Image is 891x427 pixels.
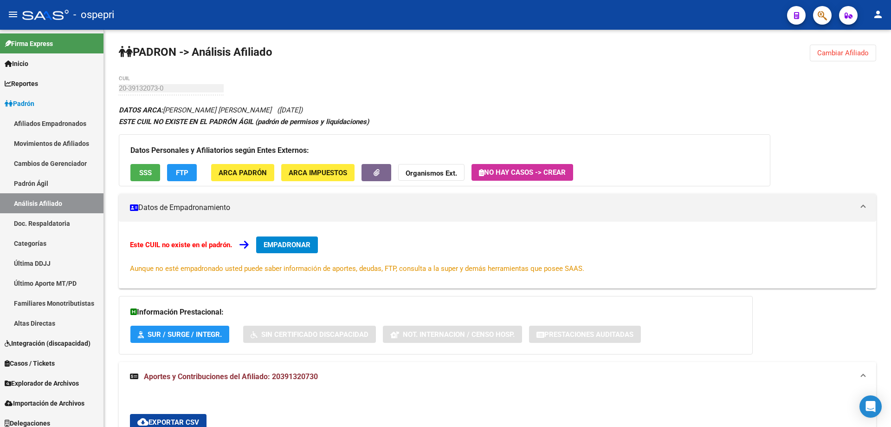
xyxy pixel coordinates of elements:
[5,79,38,89] span: Reportes
[148,330,222,339] span: SUR / SURGE / INTEGR.
[264,241,310,249] span: EMPADRONAR
[471,164,573,181] button: No hay casos -> Crear
[5,358,55,368] span: Casos / Tickets
[5,378,79,388] span: Explorador de Archivos
[139,169,152,177] span: SSS
[403,330,515,339] span: Not. Internacion / Censo Hosp.
[130,264,584,273] span: Aunque no esté empadronado usted puede saber información de aportes, deudas, FTP, consulta a la s...
[73,5,114,25] span: - ospepri
[281,164,355,181] button: ARCA Impuestos
[130,164,160,181] button: SSS
[5,338,90,348] span: Integración (discapacidad)
[119,106,271,114] span: [PERSON_NAME] [PERSON_NAME]
[529,326,641,343] button: Prestaciones Auditadas
[130,326,229,343] button: SUR / SURGE / INTEGR.
[130,144,759,157] h3: Datos Personales y Afiliatorios según Entes Externos:
[119,118,369,126] strong: ESTE CUIL NO EXISTE EN EL PADRÓN ÁGIL (padrón de permisos y liquidaciones)
[406,169,457,177] strong: Organismos Ext.
[859,395,882,418] div: Open Intercom Messenger
[119,46,272,59] strong: PADRON -> Análisis Afiliado
[130,306,741,319] h3: Información Prestacional:
[5,59,28,69] span: Inicio
[5,39,53,49] span: Firma Express
[398,164,465,181] button: Organismos Ext.
[137,418,199,427] span: Exportar CSV
[167,164,197,181] button: FTP
[277,106,303,114] span: ([DATE])
[261,330,368,339] span: Sin Certificado Discapacidad
[544,330,633,339] span: Prestaciones Auditadas
[243,326,376,343] button: Sin Certificado Discapacidad
[817,49,869,57] span: Cambiar Afiliado
[872,9,884,20] mat-icon: person
[5,99,34,109] span: Padrón
[119,362,876,392] mat-expansion-panel-header: Aportes y Contribuciones del Afiliado: 20391320730
[119,194,876,222] mat-expansion-panel-header: Datos de Empadronamiento
[130,203,854,213] mat-panel-title: Datos de Empadronamiento
[256,236,318,253] button: EMPADRONAR
[810,45,876,61] button: Cambiar Afiliado
[211,164,274,181] button: ARCA Padrón
[176,169,188,177] span: FTP
[383,326,522,343] button: Not. Internacion / Censo Hosp.
[5,398,84,408] span: Importación de Archivos
[479,168,566,177] span: No hay casos -> Crear
[119,222,876,289] div: Datos de Empadronamiento
[119,106,163,114] strong: DATOS ARCA:
[144,372,318,381] span: Aportes y Contribuciones del Afiliado: 20391320730
[219,169,267,177] span: ARCA Padrón
[7,9,19,20] mat-icon: menu
[130,241,232,249] strong: Este CUIL no existe en el padrón.
[289,169,347,177] span: ARCA Impuestos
